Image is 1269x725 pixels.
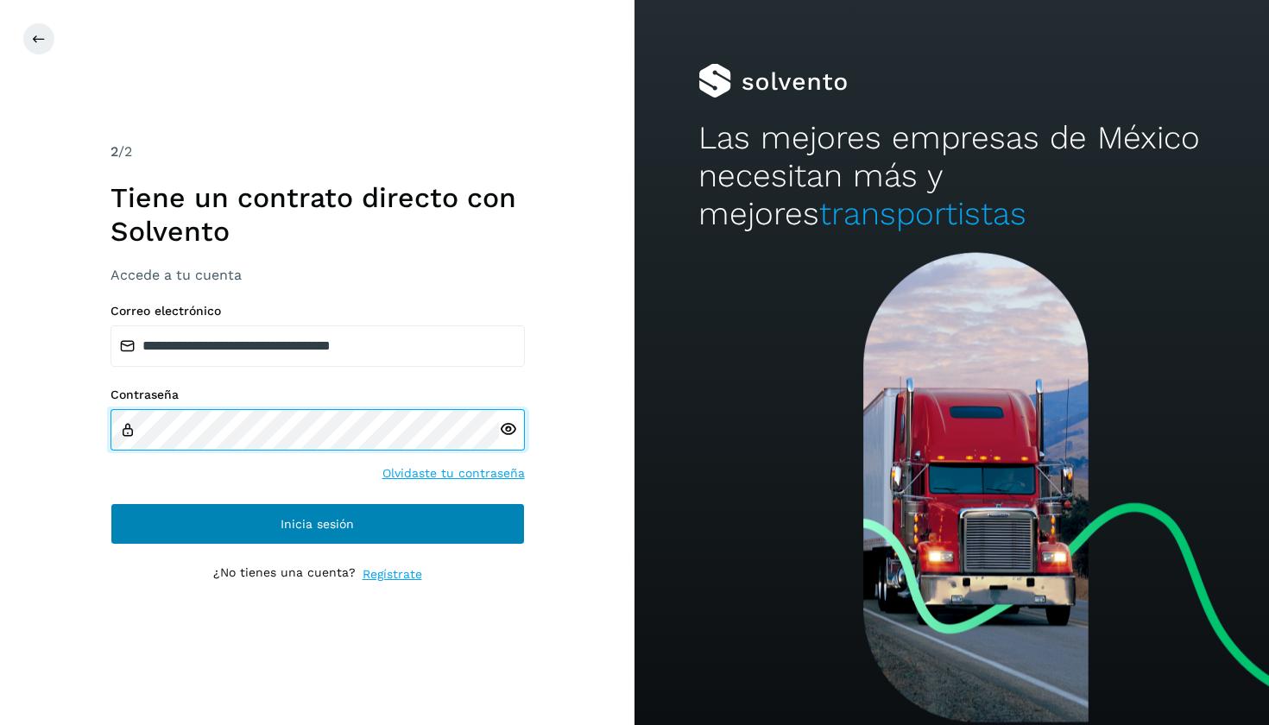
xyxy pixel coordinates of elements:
span: Inicia sesión [281,518,354,530]
label: Correo electrónico [110,304,525,318]
p: ¿No tienes una cuenta? [213,565,356,583]
h1: Tiene un contrato directo con Solvento [110,181,525,248]
a: Olvidaste tu contraseña [382,464,525,482]
label: Contraseña [110,388,525,402]
h2: Las mejores empresas de México necesitan más y mejores [698,119,1206,234]
button: Inicia sesión [110,503,525,545]
span: transportistas [819,195,1026,232]
a: Regístrate [363,565,422,583]
div: /2 [110,142,525,162]
h3: Accede a tu cuenta [110,267,525,283]
span: 2 [110,143,118,160]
